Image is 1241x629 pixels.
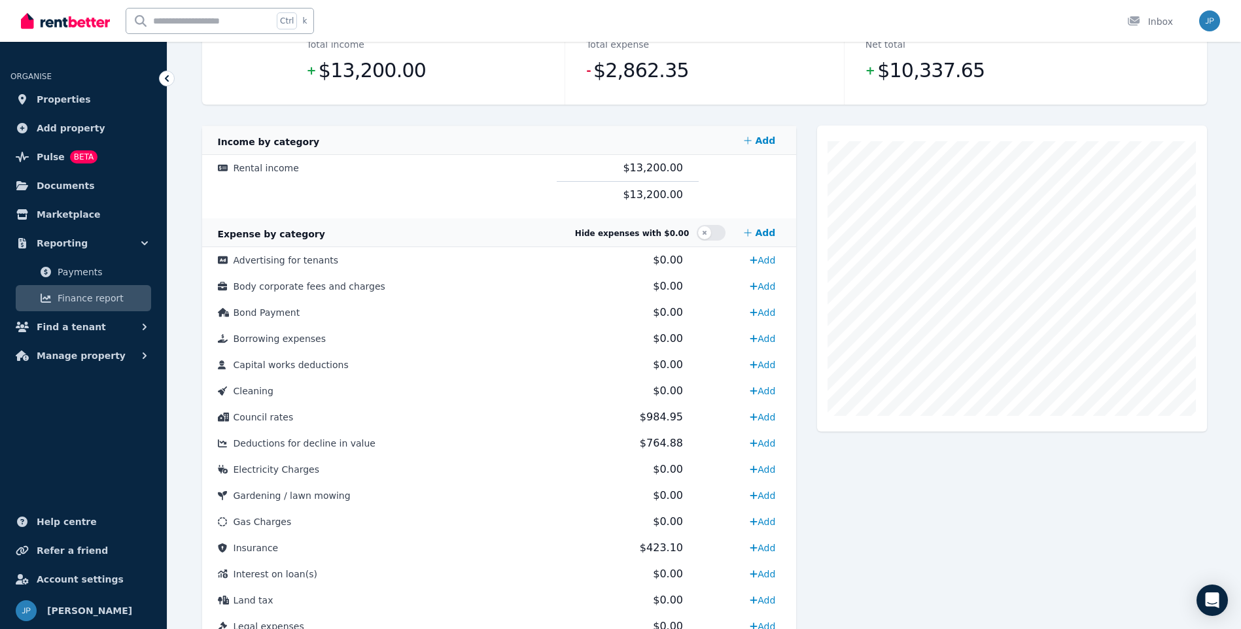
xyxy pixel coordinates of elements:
[653,463,683,475] span: $0.00
[234,438,376,449] span: Deductions for decline in value
[744,407,780,428] a: Add
[16,259,151,285] a: Payments
[653,332,683,345] span: $0.00
[653,384,683,397] span: $0.00
[16,600,37,621] img: Joy Petrides
[307,61,316,80] span: +
[277,12,297,29] span: Ctrl
[1127,15,1173,28] div: Inbox
[234,386,273,396] span: Cleaning
[744,564,780,585] a: Add
[37,178,95,194] span: Documents
[234,307,300,318] span: Bond Payment
[586,37,649,52] dt: Total expense
[234,163,299,173] span: Rental income
[10,72,52,81] span: ORGANISE
[234,543,279,553] span: Insurance
[640,541,683,554] span: $423.10
[1197,585,1228,616] div: Open Intercom Messenger
[744,511,780,532] a: Add
[739,127,780,154] a: Add
[47,603,132,619] span: [PERSON_NAME]
[744,328,780,349] a: Add
[37,543,108,558] span: Refer a friend
[744,433,780,454] a: Add
[744,590,780,611] a: Add
[70,150,97,163] span: BETA
[37,207,100,222] span: Marketplace
[234,333,326,344] span: Borrowing expenses
[37,235,88,251] span: Reporting
[653,254,683,266] span: $0.00
[744,485,780,506] a: Add
[37,348,126,364] span: Manage property
[744,537,780,558] a: Add
[218,137,320,147] span: Income by category
[10,86,156,112] a: Properties
[653,489,683,501] span: $0.00
[234,360,349,370] span: Capital works deductions
[37,92,91,107] span: Properties
[653,594,683,606] span: $0.00
[37,571,124,587] span: Account settings
[640,411,683,423] span: $984.95
[10,343,156,369] button: Manage property
[575,229,689,238] span: Hide expenses with $0.00
[877,58,985,84] span: $10,337.65
[234,255,339,265] span: Advertising for tenants
[10,537,156,564] a: Refer a friend
[21,11,110,31] img: RentBetter
[865,61,875,80] span: +
[593,58,689,84] span: $2,862.35
[37,149,65,165] span: Pulse
[865,37,905,52] dt: Net total
[218,229,325,239] span: Expense by category
[302,16,307,26] span: k
[10,144,156,170] a: PulseBETA
[234,595,273,605] span: Land tax
[744,459,780,480] a: Add
[319,58,426,84] span: $13,200.00
[307,37,364,52] dt: Total income
[234,490,351,501] span: Gardening / lawn mowing
[623,188,683,201] span: $13,200.00
[234,464,320,475] span: Electricity Charges
[744,302,780,323] a: Add
[653,358,683,371] span: $0.00
[653,568,683,580] span: $0.00
[10,230,156,256] button: Reporting
[1199,10,1220,31] img: Joy Petrides
[10,173,156,199] a: Documents
[744,381,780,401] a: Add
[653,515,683,528] span: $0.00
[653,280,683,292] span: $0.00
[37,514,97,530] span: Help centre
[10,115,156,141] a: Add property
[16,285,151,311] a: Finance report
[234,281,385,292] span: Body corporate fees and charges
[586,61,591,80] span: -
[744,276,780,297] a: Add
[10,509,156,535] a: Help centre
[37,319,106,335] span: Find a tenant
[10,201,156,228] a: Marketplace
[234,517,292,527] span: Gas Charges
[10,314,156,340] button: Find a tenant
[10,566,156,592] a: Account settings
[58,264,146,280] span: Payments
[640,437,683,449] span: $764.88
[58,290,146,306] span: Finance report
[623,161,683,174] span: $13,200.00
[234,569,317,579] span: Interest on loan(s)
[234,412,294,422] span: Council rates
[744,354,780,375] a: Add
[744,250,780,271] a: Add
[739,220,780,246] a: Add
[653,306,683,318] span: $0.00
[37,120,105,136] span: Add property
